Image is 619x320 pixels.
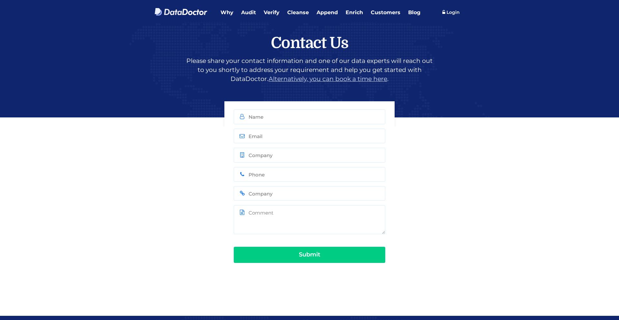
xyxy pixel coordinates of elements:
[313,3,342,17] a: Append
[342,3,367,17] a: Enrich
[234,205,385,234] textarea: Write us a note about your requirement
[260,3,283,17] a: Verify
[234,186,385,201] input: Enter your Company name
[283,3,313,17] a: Cleanse
[234,167,385,182] input: Enter your Phone number
[155,35,464,52] h1: Contact Us
[346,9,363,15] span: Enrich
[367,3,404,17] a: Customers
[155,56,464,84] p: Please share your contact information and one of our data experts will reach out to you shortly t...
[287,9,309,15] span: Cleanse
[241,9,256,15] span: Audit
[234,148,385,162] input: Company
[371,9,400,15] span: Customers
[217,3,237,17] a: Why
[264,9,280,15] span: Verify
[237,3,260,17] a: Audit
[317,9,338,15] span: Append
[221,9,233,15] span: Why
[234,109,385,124] input: Enter your Name
[269,75,387,83] a: Alternatively, you can book a time here
[438,7,464,17] a: Login
[408,9,420,15] span: Blog
[404,3,424,17] a: Blog
[234,129,385,143] input: Enter your Email Address
[234,247,385,263] button: Submit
